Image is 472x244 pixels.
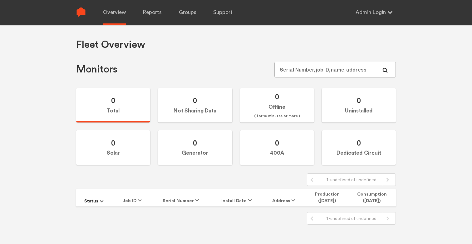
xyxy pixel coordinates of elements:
[322,130,396,165] label: Dedicated Circuit
[264,189,307,207] th: Address
[348,189,396,207] th: Consumption ([DATE])
[320,212,383,224] div: 1-undefined of undefined
[76,7,86,17] img: Sense Logo
[275,92,279,101] span: 0
[240,88,314,123] label: Offline
[76,38,145,51] h1: Fleet Overview
[307,189,348,207] th: Production ([DATE])
[254,112,300,120] span: ( for 10 minutes or more )
[274,62,396,77] input: Serial Number, job ID, name, address
[76,88,150,123] label: Total
[240,130,314,165] label: 400A
[114,189,152,207] th: Job ID
[193,96,197,105] span: 0
[158,88,232,123] label: Not Sharing Data
[275,138,279,147] span: 0
[212,189,264,207] th: Install Date
[320,174,383,186] div: 1-undefined of undefined
[111,138,115,147] span: 0
[152,189,212,207] th: Serial Number
[76,130,150,165] label: Solar
[158,130,232,165] label: Generator
[322,88,396,123] label: Uninstalled
[357,96,361,105] span: 0
[76,189,114,207] th: Status
[111,96,115,105] span: 0
[193,138,197,147] span: 0
[357,138,361,147] span: 0
[76,63,117,76] h1: Monitors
